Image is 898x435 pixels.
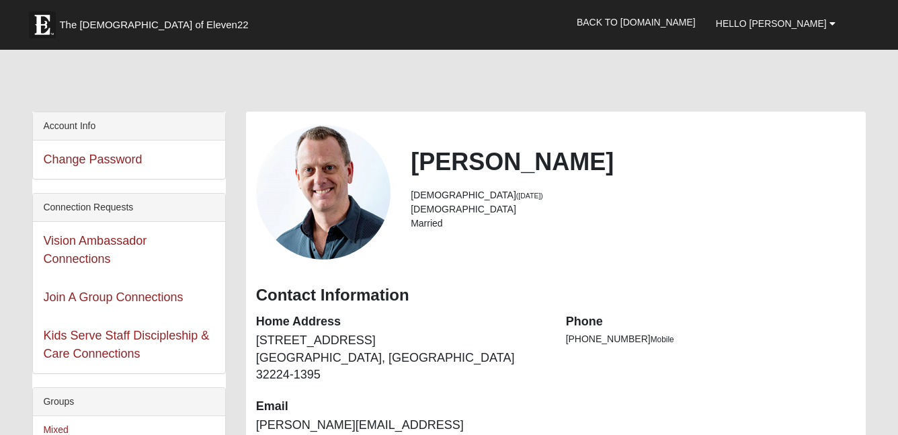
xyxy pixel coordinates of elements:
li: Married [411,216,855,231]
span: Hello [PERSON_NAME] [716,18,827,29]
a: Change Password [43,153,142,166]
h3: Contact Information [256,286,856,305]
img: Eleven22 logo [29,11,56,38]
li: [DEMOGRAPHIC_DATA] [411,188,855,202]
dt: Email [256,398,546,416]
a: Back to [DOMAIN_NAME] [567,5,706,39]
h2: [PERSON_NAME] [411,147,855,176]
a: Vision Ambassador Connections [43,234,147,266]
li: [PHONE_NUMBER] [566,332,856,346]
div: Groups [33,388,225,416]
a: Join A Group Connections [43,290,183,304]
span: The [DEMOGRAPHIC_DATA] of Eleven22 [59,18,248,32]
a: Hello [PERSON_NAME] [706,7,846,40]
dd: [STREET_ADDRESS] [GEOGRAPHIC_DATA], [GEOGRAPHIC_DATA] 32224-1395 [256,332,546,384]
li: [DEMOGRAPHIC_DATA] [411,202,855,216]
a: View Fullsize Photo [256,125,391,260]
dt: Home Address [256,313,546,331]
dt: Phone [566,313,856,331]
div: Connection Requests [33,194,225,222]
small: ([DATE]) [516,192,543,200]
span: Mobile [651,335,674,344]
a: Kids Serve Staff Discipleship & Care Connections [43,329,209,360]
div: Account Info [33,112,225,141]
a: The [DEMOGRAPHIC_DATA] of Eleven22 [22,5,291,38]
